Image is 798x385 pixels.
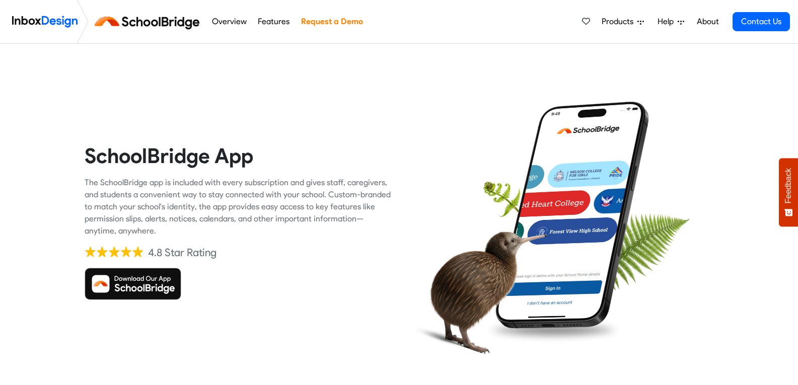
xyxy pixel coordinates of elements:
img: kiwi_bird.png [406,203,547,368]
span: Help [658,16,678,28]
button: Feedback - Show survey [779,158,798,226]
span: Feedback [784,168,793,203]
a: Contact Us [733,12,790,31]
a: Request a Demo [298,12,366,32]
a: Help [654,12,688,32]
div: 4.8 Star Rating [148,245,216,260]
img: shadow.png [484,315,623,345]
img: schoolbridge logo [93,10,206,34]
a: About [694,12,721,32]
a: Products [598,12,648,32]
img: Download SchoolBridge App [85,268,181,300]
span: Products [602,16,637,28]
img: phone.png [495,101,649,329]
a: Features [255,12,293,32]
a: Overview [209,12,249,32]
div: The SchoolBridge app is included with every subscription and gives staff, caregivers, and student... [85,177,392,237]
heading: SchoolBridge App [85,143,392,169]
